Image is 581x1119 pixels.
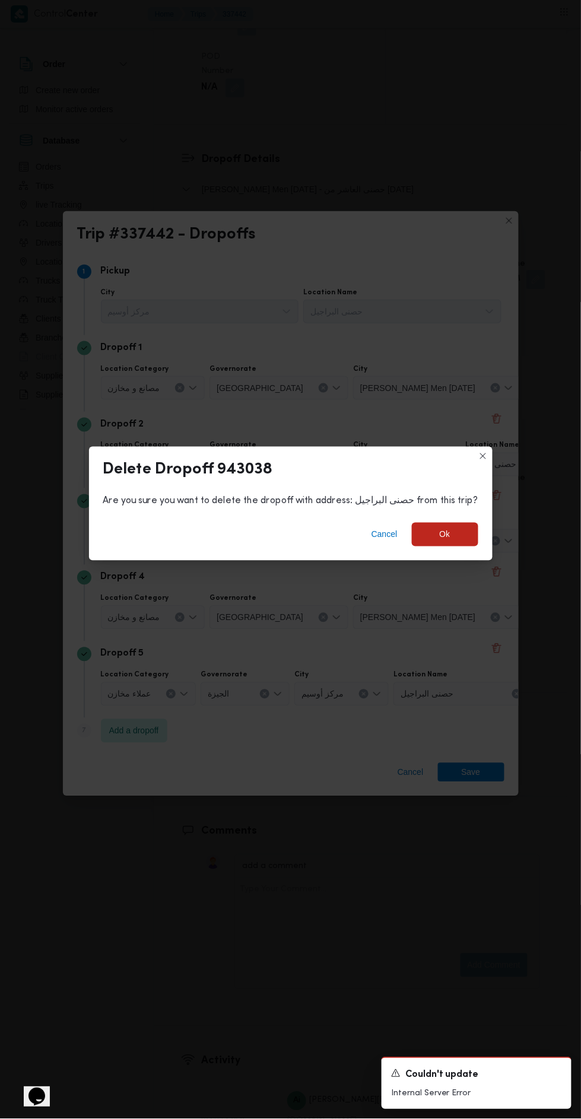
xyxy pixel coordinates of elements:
[103,494,478,508] div: Are you sure you want to delete the dropoff with address: حصنى البراجيل from this trip?
[405,1069,479,1083] span: Couldn't update
[391,1068,562,1083] div: Notification
[440,527,450,542] span: Ok
[391,1088,562,1100] p: Internal Server Error
[412,523,478,546] button: Ok
[367,523,402,546] button: Cancel
[476,449,490,463] button: Closes this modal window
[103,461,273,480] div: Delete Dropoff 943038
[12,1072,50,1107] iframe: chat widget
[372,527,398,542] span: Cancel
